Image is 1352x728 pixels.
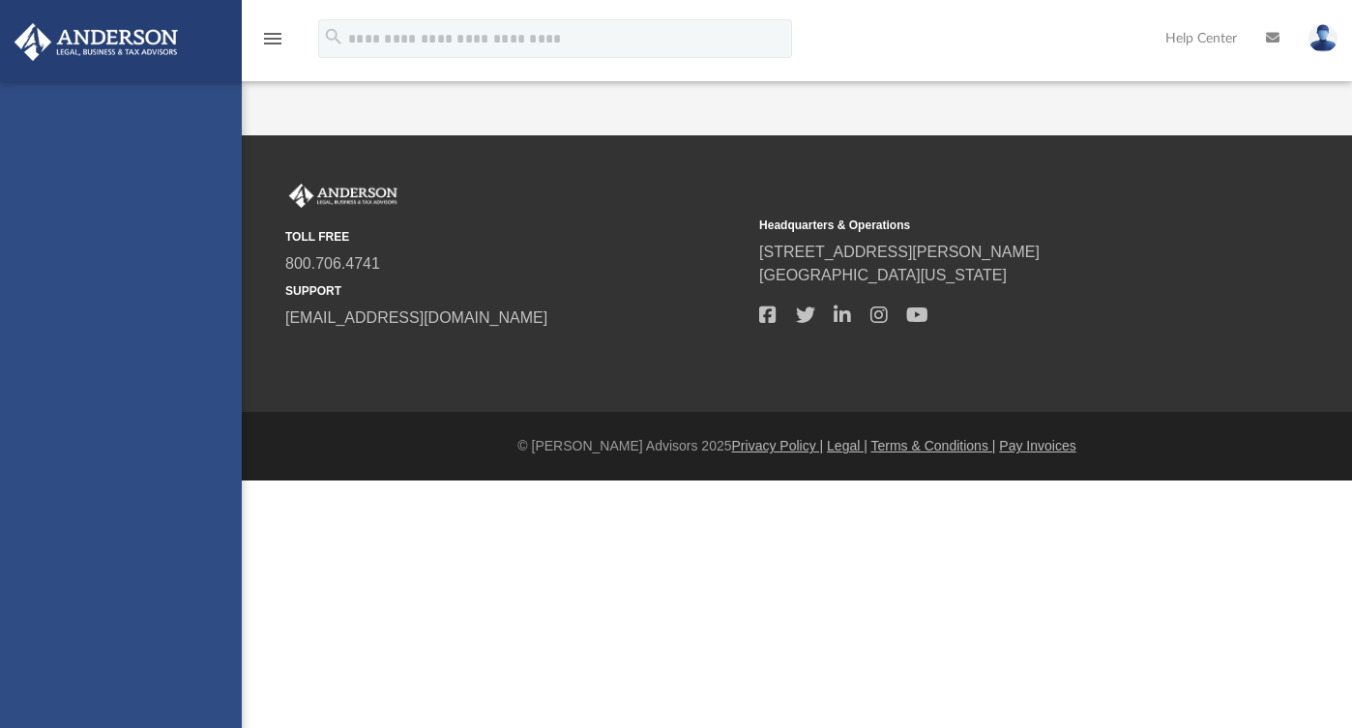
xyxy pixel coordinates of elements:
small: Headquarters & Operations [759,217,1220,234]
small: SUPPORT [285,282,746,300]
a: Legal | [827,438,867,453]
div: © [PERSON_NAME] Advisors 2025 [242,436,1352,456]
a: 800.706.4741 [285,255,380,272]
a: menu [261,37,284,50]
img: User Pic [1308,24,1337,52]
i: search [323,26,344,47]
i: menu [261,27,284,50]
img: Anderson Advisors Platinum Portal [285,184,401,209]
img: Anderson Advisors Platinum Portal [9,23,184,61]
a: [EMAIL_ADDRESS][DOMAIN_NAME] [285,309,547,326]
a: Privacy Policy | [732,438,824,453]
a: Terms & Conditions | [871,438,996,453]
a: [GEOGRAPHIC_DATA][US_STATE] [759,267,1007,283]
a: [STREET_ADDRESS][PERSON_NAME] [759,244,1040,260]
a: Pay Invoices [999,438,1075,453]
small: TOLL FREE [285,228,746,246]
